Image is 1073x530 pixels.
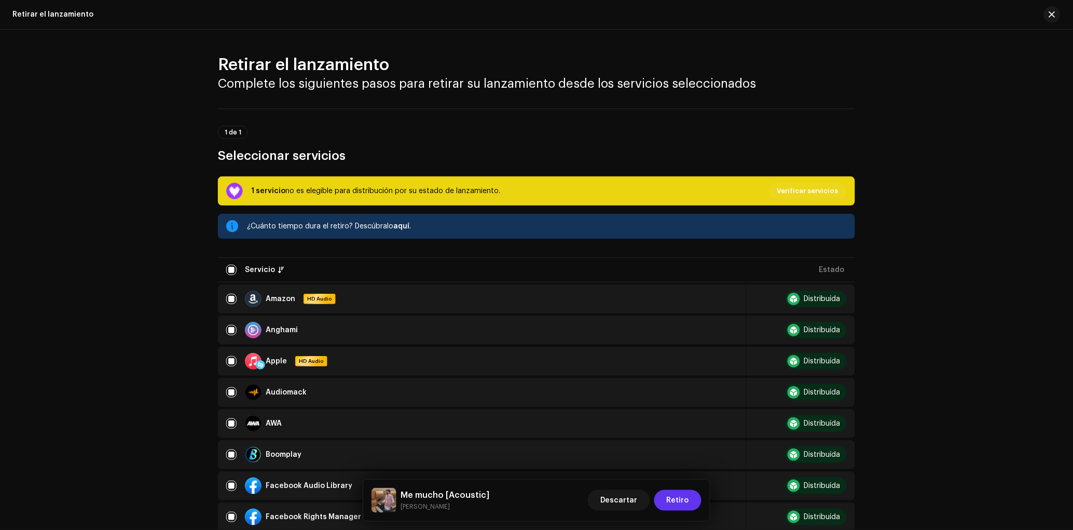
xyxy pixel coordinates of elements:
[247,220,847,233] div: ¿Cuánto tiempo dura el retiro? Descúbralo .
[600,490,638,511] span: Descartar
[266,451,301,458] div: Boomplay
[296,358,326,365] span: HD Audio
[769,183,847,199] button: Verificar servicios
[401,501,489,512] small: Me mucho [Acoustic]
[804,513,841,521] div: Distribuída
[266,295,295,303] div: Amazon
[225,129,241,135] span: 1 de 1
[218,147,855,164] h3: Seleccionar servicios
[804,482,841,490] div: Distribuída
[251,185,500,197] div: no es elegible para distribución por su estado de lanzamiento.
[266,420,282,427] div: AWA
[372,488,396,513] img: 96c4a59e-5169-4758-95bf-a63e0f812642
[266,513,361,521] div: Facebook Rights Manager
[804,295,841,303] div: Distribuída
[588,490,650,511] button: Descartar
[804,389,841,396] div: Distribuída
[777,181,838,201] span: Verificar servicios
[393,223,409,230] span: aquí
[804,358,841,365] div: Distribuída
[266,389,307,396] div: Audiomack
[266,482,352,490] div: Facebook Audio Library
[667,490,689,511] span: Retiro
[654,490,701,511] button: Retiro
[251,187,285,195] strong: 1 servicio
[804,451,841,458] div: Distribuída
[12,10,93,19] div: Retirar el lanzamiento
[218,55,855,75] h2: Retirar el lanzamiento
[305,295,335,303] span: HD Audio
[804,420,841,427] div: Distribuída
[266,327,298,334] div: Anghami
[266,358,287,365] div: Apple
[401,489,489,501] h5: Me mucho [Acoustic]
[218,75,855,92] h3: Complete los siguientes pasos para retirar su lanzamiento desde los servicios seleccionados
[804,327,841,334] div: Distribuída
